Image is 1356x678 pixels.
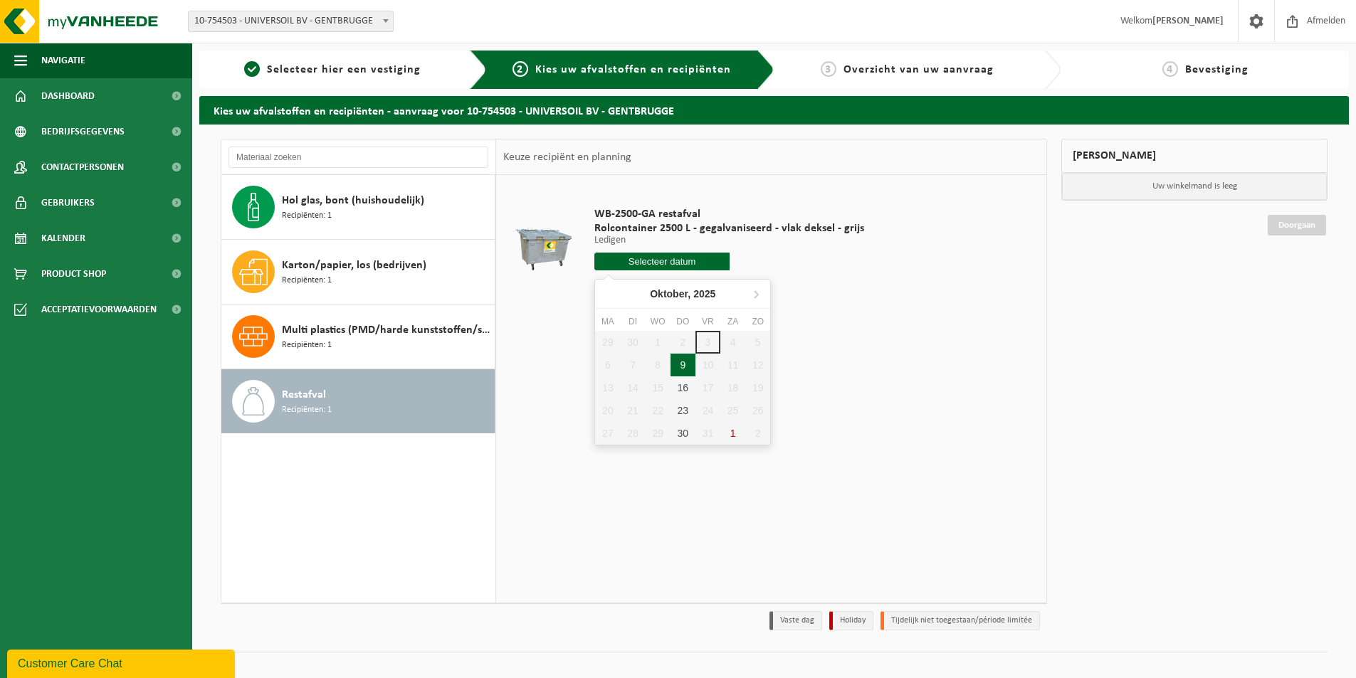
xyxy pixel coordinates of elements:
input: Materiaal zoeken [228,147,488,168]
span: Multi plastics (PMD/harde kunststoffen/spanbanden/EPS/folie naturel/folie gemengd) [282,322,491,339]
span: Acceptatievoorwaarden [41,292,157,327]
span: Recipiënten: 1 [282,209,332,223]
a: Doorgaan [1268,215,1326,235]
button: Multi plastics (PMD/harde kunststoffen/spanbanden/EPS/folie naturel/folie gemengd) Recipiënten: 1 [221,304,495,369]
span: WB-2500-GA restafval [594,207,864,221]
span: Hol glas, bont (huishoudelijk) [282,192,424,209]
span: Kalender [41,221,85,256]
div: do [671,314,695,329]
iframe: chat widget [7,647,238,678]
div: zo [745,314,770,329]
button: Karton/papier, los (bedrijven) Recipiënten: 1 [221,240,495,304]
span: Bedrijfsgegevens [41,114,125,149]
div: 30 [671,422,695,445]
span: 4 [1162,61,1178,77]
span: 2 [513,61,528,77]
div: za [720,314,745,329]
div: 23 [671,399,695,422]
span: Recipiënten: 1 [282,403,332,417]
span: Kies uw afvalstoffen en recipiënten [535,64,731,75]
div: Oktober, [644,282,721,305]
span: 3 [821,61,836,77]
strong: [PERSON_NAME] [1152,16,1224,26]
input: Selecteer datum [594,253,730,270]
li: Holiday [829,611,873,630]
p: Ledigen [594,235,864,245]
span: Recipiënten: 1 [282,339,332,352]
span: 10-754503 - UNIVERSOIL BV - GENTBRUGGE [188,11,394,32]
span: Karton/papier, los (bedrijven) [282,257,426,274]
i: 2025 [693,289,715,299]
p: Uw winkelmand is leeg [1062,173,1327,200]
span: Rolcontainer 2500 L - gegalvaniseerd - vlak deksel - grijs [594,221,864,235]
span: Bevestiging [1185,64,1249,75]
span: Recipiënten: 1 [282,274,332,287]
span: Dashboard [41,78,95,114]
div: 16 [671,376,695,399]
div: [PERSON_NAME] [1061,139,1328,173]
button: Restafval Recipiënten: 1 [221,369,495,433]
div: 9 [671,354,695,376]
li: Vaste dag [769,611,822,630]
div: Keuze recipiënt en planning [496,139,638,175]
div: di [620,314,645,329]
span: Restafval [282,386,326,403]
div: vr [695,314,720,329]
h2: Kies uw afvalstoffen en recipiënten - aanvraag voor 10-754503 - UNIVERSOIL BV - GENTBRUGGE [199,96,1349,124]
span: Selecteer hier een vestiging [267,64,421,75]
span: 10-754503 - UNIVERSOIL BV - GENTBRUGGE [189,11,393,31]
span: Gebruikers [41,185,95,221]
span: Overzicht van uw aanvraag [843,64,994,75]
div: ma [595,314,620,329]
a: 1Selecteer hier een vestiging [206,61,458,78]
span: Contactpersonen [41,149,124,185]
li: Tijdelijk niet toegestaan/période limitée [881,611,1040,630]
span: 1 [244,61,260,77]
span: Product Shop [41,256,106,292]
span: Navigatie [41,43,85,78]
div: wo [646,314,671,329]
button: Hol glas, bont (huishoudelijk) Recipiënten: 1 [221,175,495,240]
